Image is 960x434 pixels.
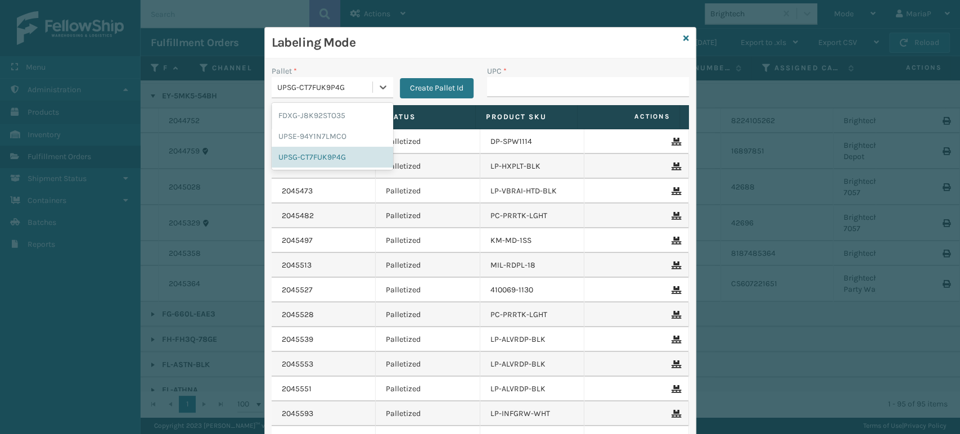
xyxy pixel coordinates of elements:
i: Remove From Pallet [671,360,678,368]
label: Pallet [272,65,297,77]
div: UPSE-94Y1N7LMCO [272,126,393,147]
a: 2045551 [282,383,312,395]
td: Palletized [376,253,480,278]
i: Remove From Pallet [671,261,678,269]
td: PC-PRRTK-LGHT [480,302,585,327]
i: Remove From Pallet [671,187,678,195]
td: Palletized [376,401,480,426]
i: Remove From Pallet [671,385,678,393]
td: Palletized [376,179,480,204]
i: Remove From Pallet [671,162,678,170]
td: LP-ALVRDP-BLK [480,327,585,352]
td: LP-HXPLT-BLK [480,154,585,179]
td: LP-VBRAI-HTD-BLK [480,179,585,204]
i: Remove From Pallet [671,336,678,343]
a: 2045513 [282,260,312,271]
span: Actions [581,107,677,126]
div: UPSG-CT7FUK9P4G [272,147,393,168]
div: FDXG-J8K92STO35 [272,105,393,126]
i: Remove From Pallet [671,138,678,146]
td: Palletized [376,278,480,302]
td: DP-SPW1114 [480,129,585,154]
td: 410069-1130 [480,278,585,302]
td: LP-ALVRDP-BLK [480,352,585,377]
button: Create Pallet Id [400,78,474,98]
td: LP-INFGRW-WHT [480,401,585,426]
label: UPC [487,65,507,77]
a: 2045527 [282,284,313,296]
td: PC-PRRTK-LGHT [480,204,585,228]
h3: Labeling Mode [272,34,679,51]
a: 2045539 [282,334,313,345]
a: 2045553 [282,359,313,370]
td: Palletized [376,204,480,228]
td: Palletized [376,352,480,377]
td: Palletized [376,228,480,253]
td: KM-MD-1SS [480,228,585,253]
td: Palletized [376,327,480,352]
label: Status [384,112,465,122]
i: Remove From Pallet [671,212,678,220]
a: 2045473 [282,186,313,197]
a: 2045482 [282,210,314,221]
a: 2045593 [282,408,313,419]
div: UPSG-CT7FUK9P4G [277,82,373,93]
i: Remove From Pallet [671,311,678,319]
td: Palletized [376,302,480,327]
td: Palletized [376,377,480,401]
td: Palletized [376,129,480,154]
i: Remove From Pallet [671,410,678,418]
td: LP-ALVRDP-BLK [480,377,585,401]
td: MIL-RDPL-18 [480,253,585,278]
label: Product SKU [486,112,567,122]
i: Remove From Pallet [671,237,678,245]
td: Palletized [376,154,480,179]
a: 2045528 [282,309,314,320]
a: 2045497 [282,235,313,246]
i: Remove From Pallet [671,286,678,294]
